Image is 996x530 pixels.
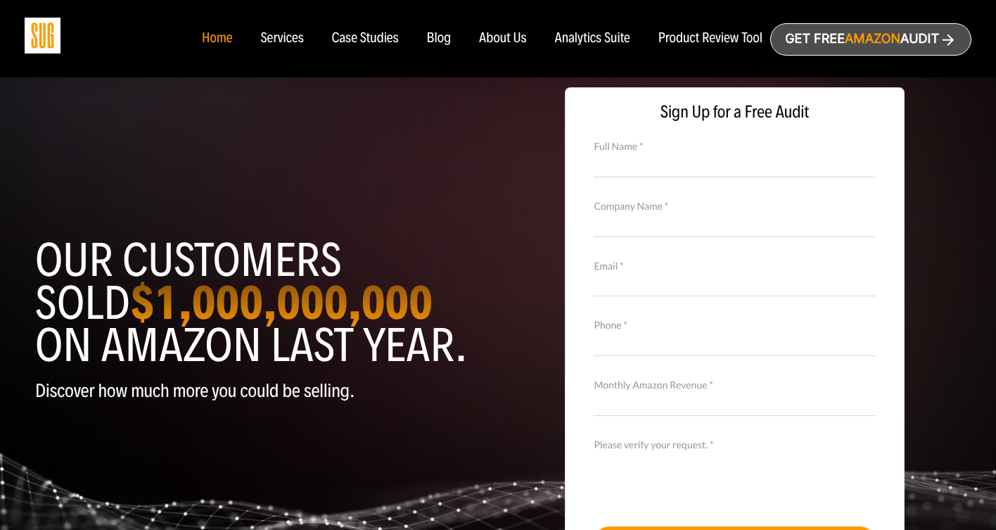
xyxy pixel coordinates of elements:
[770,23,971,56] a: Get freeAmazonAudit
[658,31,762,46] a: Product Review Tool
[332,31,399,46] a: Case Studies
[580,102,889,122] span: Sign Up for a Free Audit
[845,32,900,46] span: Amazon
[555,31,630,46] a: Analytics Suite
[594,272,875,296] input: Email *
[35,239,487,367] h1: Our customers sold on Amazon last year.
[130,274,433,332] strong: $1,000,000,000
[427,31,452,46] a: Blog
[594,317,875,333] label: Phone *
[594,332,875,356] input: Contact Number *
[35,381,487,401] p: Discover how much more you could be selling.
[594,152,875,177] input: Full Name *
[594,377,875,393] label: Monthly Amazon Revenue *
[479,31,527,46] a: About Us
[594,391,875,416] input: Monthly Amazon Revenue *
[202,31,232,46] a: Home
[260,31,303,46] a: Services
[594,198,875,214] label: Company Name *
[25,18,60,53] img: Sug
[594,212,875,236] input: Company Name *
[594,450,807,505] iframe: reCAPTCHA
[594,258,875,274] label: Email *
[594,437,875,453] label: Please verify your request. *
[594,139,875,154] label: Full Name *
